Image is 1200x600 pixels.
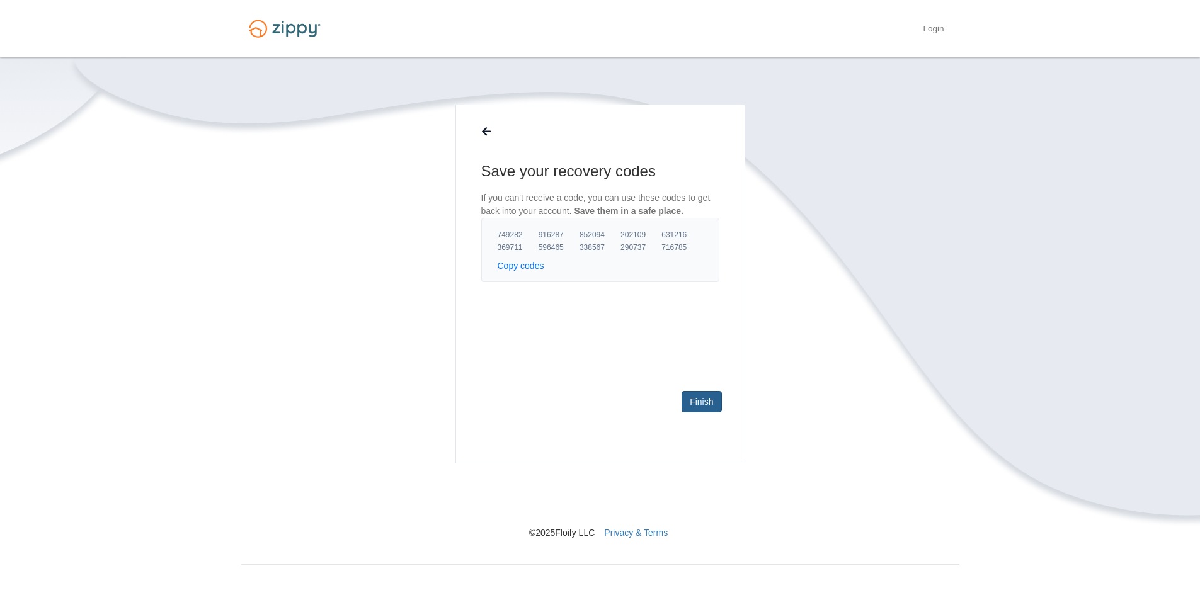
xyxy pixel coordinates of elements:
span: 369711 [498,242,539,252]
span: 290737 [620,242,661,252]
p: If you can't receive a code, you can use these codes to get back into your account. [481,191,719,218]
span: 749282 [498,230,539,240]
span: 596465 [539,242,580,252]
span: 631216 [661,230,702,240]
button: Copy codes [498,259,544,272]
span: 916287 [539,230,580,240]
img: Logo [241,14,328,43]
a: Privacy & Terms [604,528,668,538]
a: Login [923,24,944,37]
span: 338567 [580,242,620,252]
span: 202109 [620,230,661,240]
h1: Save your recovery codes [481,161,719,181]
span: Save them in a safe place. [574,206,683,216]
span: 852094 [580,230,620,240]
a: Finish [682,391,721,412]
span: 716785 [661,242,702,252]
nav: © 2025 Floify LLC [241,463,959,539]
